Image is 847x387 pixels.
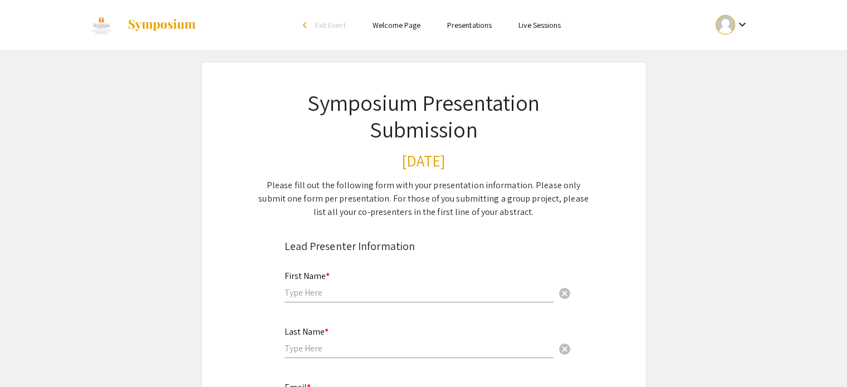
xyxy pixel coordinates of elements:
mat-label: First Name [285,270,330,282]
mat-icon: Expand account dropdown [735,18,748,31]
button: Clear [554,337,576,360]
iframe: Chat [8,337,47,379]
input: Type Here [285,342,554,354]
a: Discovery Day 2025 [87,11,197,39]
button: Expand account dropdown [704,12,760,37]
h1: Symposium Presentation Submission [256,89,592,143]
input: Type Here [285,287,554,298]
mat-label: Last Name [285,326,329,337]
img: Discovery Day 2025 [87,11,116,39]
span: cancel [558,342,571,356]
div: arrow_back_ios [303,22,310,28]
a: Presentations [447,20,492,30]
button: Clear [554,282,576,304]
span: Exit Event [315,20,346,30]
div: Lead Presenter Information [285,238,563,254]
h3: [DATE] [256,151,592,170]
span: cancel [558,287,571,300]
a: Welcome Page [373,20,420,30]
div: Please fill out the following form with your presentation information. Please only submit one for... [256,179,592,219]
img: Symposium by ForagerOne [127,18,197,32]
a: Live Sessions [518,20,561,30]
